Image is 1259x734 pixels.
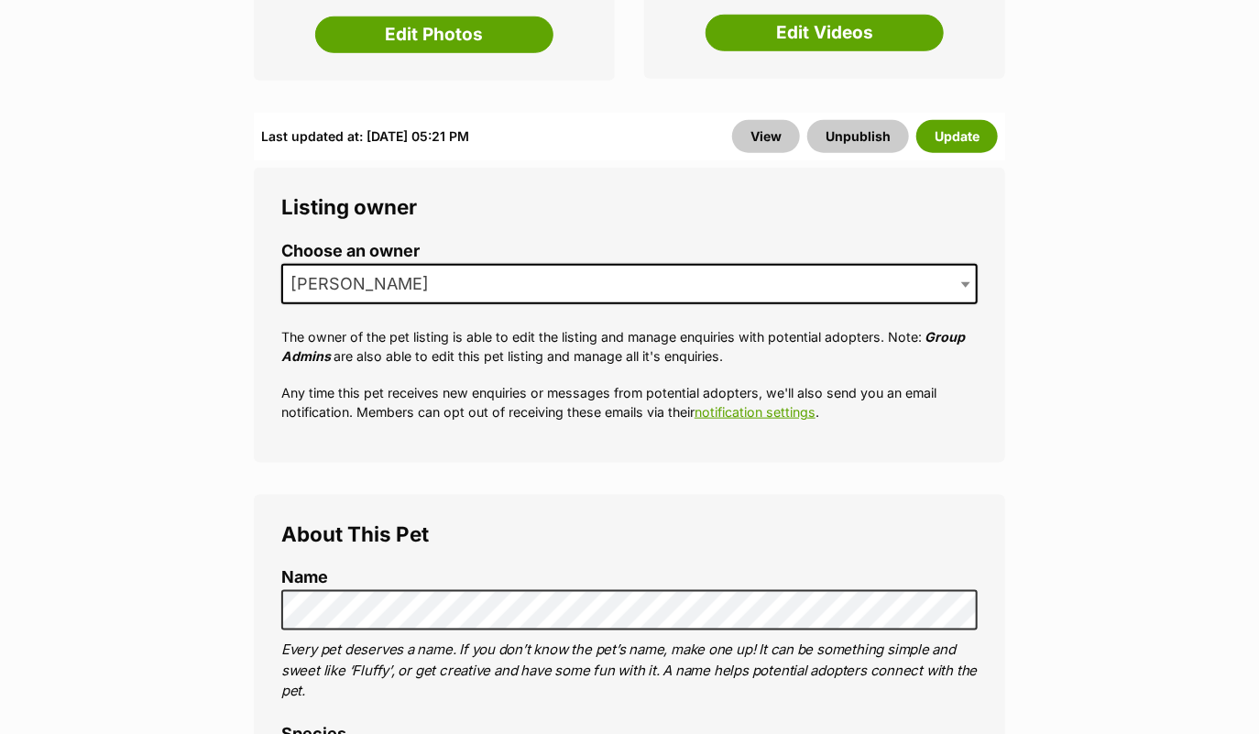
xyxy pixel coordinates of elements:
em: Group Admins [281,329,965,364]
p: Every pet deserves a name. If you don’t know the pet’s name, make one up! It can be something sim... [281,640,978,702]
p: The owner of the pet listing is able to edit the listing and manage enquiries with potential adop... [281,327,978,367]
span: Shanna Hooper [281,264,978,304]
a: View [732,120,800,153]
span: About This Pet [281,521,429,546]
a: notification settings [695,404,816,420]
a: Edit Videos [706,15,944,51]
span: Listing owner [281,194,417,219]
button: Unpublish [807,120,909,153]
button: Update [916,120,998,153]
p: Any time this pet receives new enquiries or messages from potential adopters, we'll also send you... [281,383,978,422]
span: Shanna Hooper [283,271,447,297]
div: Last updated at: [DATE] 05:21 PM [261,120,469,153]
label: Name [281,568,978,587]
label: Choose an owner [281,242,978,261]
a: Edit Photos [315,16,553,53]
